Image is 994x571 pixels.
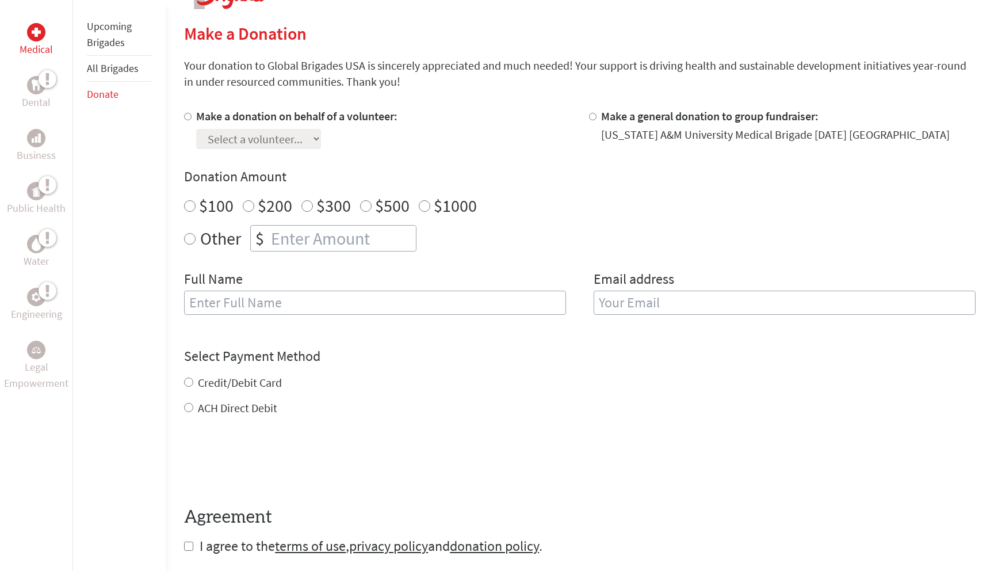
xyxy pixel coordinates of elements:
label: $100 [199,195,234,216]
div: Dental [27,76,45,94]
div: Water [27,235,45,253]
img: Business [32,134,41,143]
img: Legal Empowerment [32,347,41,353]
li: All Brigades [87,56,152,82]
label: Credit/Debit Card [198,375,282,390]
h4: Donation Amount [184,168,976,186]
div: Business [27,129,45,147]
a: privacy policy [349,537,428,555]
a: All Brigades [87,62,139,75]
label: Full Name [184,270,243,291]
a: EngineeringEngineering [11,288,62,322]
p: Engineering [11,306,62,322]
p: Your donation to Global Brigades USA is sincerely appreciated and much needed! Your support is dr... [184,58,976,90]
input: Enter Full Name [184,291,566,315]
img: Engineering [32,292,41,302]
img: Public Health [32,185,41,197]
a: WaterWater [24,235,49,269]
label: $1000 [434,195,477,216]
div: [US_STATE] A&M University Medical Brigade [DATE] [GEOGRAPHIC_DATA] [601,127,950,143]
p: Business [17,147,56,163]
img: Medical [32,28,41,37]
label: Make a donation on behalf of a volunteer: [196,109,397,123]
h4: Select Payment Method [184,347,976,366]
p: Water [24,253,49,269]
h4: Agreement [184,507,976,528]
a: donation policy [450,537,539,555]
span: I agree to the , and . [200,537,542,555]
a: MedicalMedical [20,23,53,58]
input: Your Email [594,291,976,315]
div: Public Health [27,182,45,200]
div: $ [251,226,269,251]
a: terms of use [275,537,346,555]
input: Enter Amount [269,226,416,251]
p: Legal Empowerment [2,359,70,391]
label: Other [200,225,241,252]
h2: Make a Donation [184,23,976,44]
img: Dental [32,79,41,90]
p: Public Health [7,200,66,216]
li: Upcoming Brigades [87,14,152,56]
label: $500 [375,195,410,216]
li: Donate [87,82,152,107]
a: DentalDental [22,76,51,111]
a: Legal EmpowermentLegal Empowerment [2,341,70,391]
p: Medical [20,41,53,58]
a: Upcoming Brigades [87,20,132,49]
a: Donate [87,87,118,101]
div: Medical [27,23,45,41]
label: $200 [258,195,292,216]
label: Make a general donation to group fundraiser: [601,109,819,123]
a: Public HealthPublic Health [7,182,66,216]
div: Legal Empowerment [27,341,45,359]
div: Engineering [27,288,45,306]
iframe: reCAPTCHA [184,439,359,484]
img: Water [32,237,41,250]
label: Email address [594,270,674,291]
a: BusinessBusiness [17,129,56,163]
p: Dental [22,94,51,111]
label: ACH Direct Debit [198,401,277,415]
label: $300 [316,195,351,216]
